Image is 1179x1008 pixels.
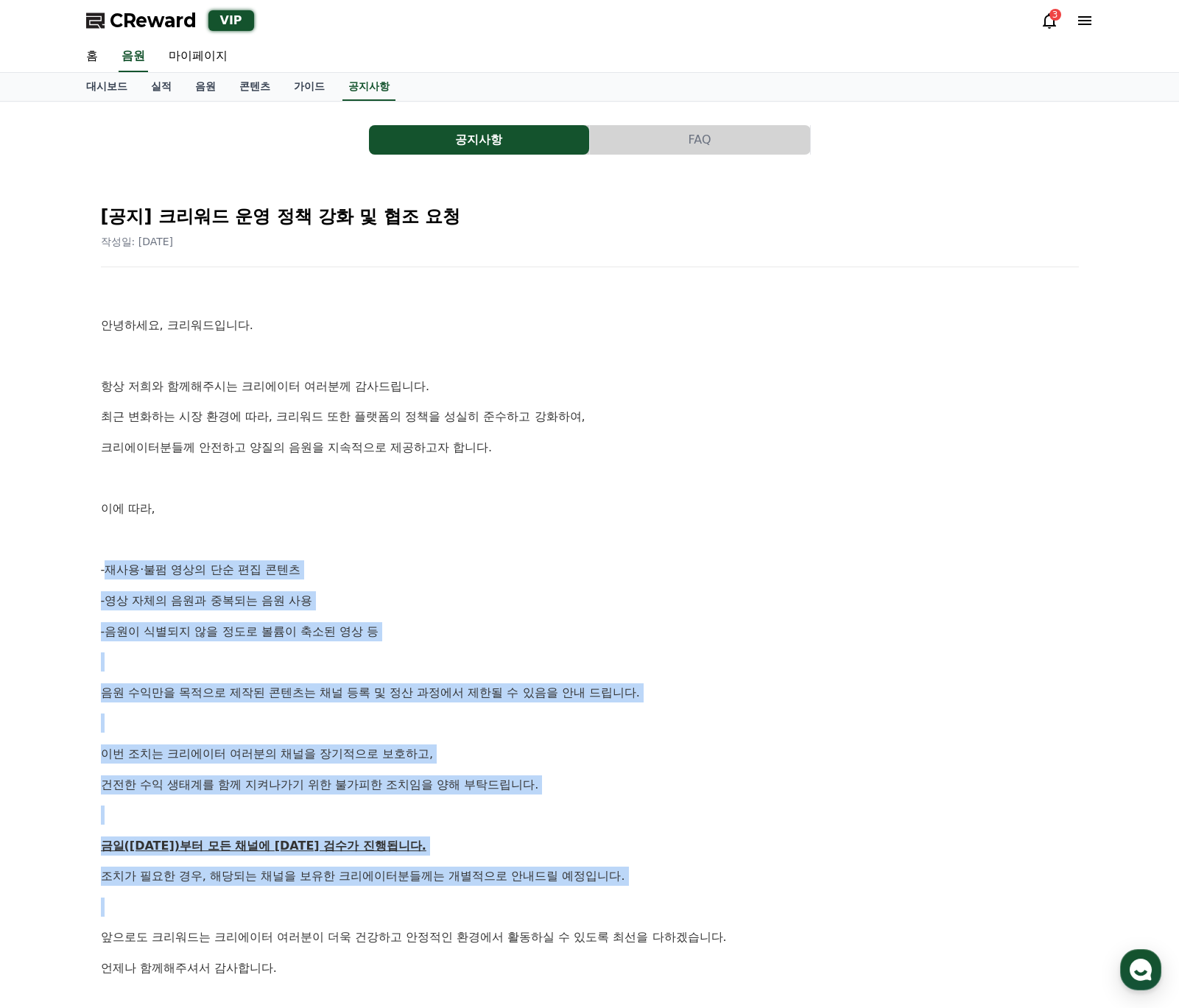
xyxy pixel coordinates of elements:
div: 3 [1049,9,1061,21]
p: 앞으로도 크리워드는 크리에이터 여러분이 더욱 건강하고 안정적인 환경에서 활동하실 수 있도록 최선을 다하겠습니다. [101,928,1079,947]
p: 항상 저희와 함께해주시는 크리에이터 여러분께 감사드립니다. [101,377,1079,396]
p: 건전한 수익 생태계를 함께 지켜나가기 위한 불가피한 조치임을 양해 부탁드립니다. [101,775,1079,794]
a: 설정 [190,467,283,504]
p: 안녕하세요, 크리워드입니다. [101,316,1079,335]
a: 음원 [183,73,228,101]
span: 홈 [46,489,55,501]
button: FAQ [590,125,810,155]
a: 가이드 [282,73,337,101]
p: 크리에이터분들께 안전하고 양질의 음원을 지속적으로 제공하고자 합니다. [101,438,1079,457]
p: 조치가 필요한 경우, 해당되는 채널을 보유한 크리에이터분들께는 개별적으로 안내드릴 예정입니다. [101,867,1079,886]
p: 음원 수익만을 목적으로 제작된 콘텐츠는 채널 등록 및 정산 과정에서 제한될 수 있음을 안내 드립니다. [101,683,1079,702]
span: 작성일: [DATE] [101,236,174,247]
a: 공지사항 [342,73,395,101]
p: 이에 따라, [101,499,1079,518]
a: 3 [1041,12,1058,29]
a: 홈 [4,467,97,504]
p: 최근 변화하는 시장 환경에 따라, 크리워드 또한 플랫폼의 정책을 성실히 준수하고 강화하여, [101,407,1079,426]
a: 마이페이지 [157,41,239,72]
a: CReward [86,9,197,32]
div: VIP [208,10,254,31]
p: 이번 조치는 크리에이터 여러분의 채널을 장기적으로 보호하고, [101,744,1079,764]
a: 홈 [74,41,110,72]
a: FAQ [590,125,811,155]
a: 실적 [139,73,183,101]
a: 대화 [97,467,190,504]
a: 음원 [119,41,148,72]
button: 공지사항 [369,125,589,155]
p: -음원이 식별되지 않을 정도로 볼륨이 축소된 영상 등 [101,622,1079,641]
a: 콘텐츠 [228,73,282,101]
span: 설정 [228,489,245,501]
span: 대화 [135,490,152,501]
p: -재사용·불펌 영상의 단순 편집 콘텐츠 [101,560,1079,579]
span: CReward [110,9,197,32]
u: 금일([DATE])부터 모든 채널에 [DATE] 검수가 진행됩니다. [101,839,426,853]
h2: [공지] 크리워드 운영 정책 강화 및 협조 요청 [101,205,1079,228]
p: 언제나 함께해주셔서 감사합니다. [101,959,1079,978]
p: -영상 자체의 음원과 중복되는 음원 사용 [101,591,1079,610]
a: 대시보드 [74,73,139,101]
